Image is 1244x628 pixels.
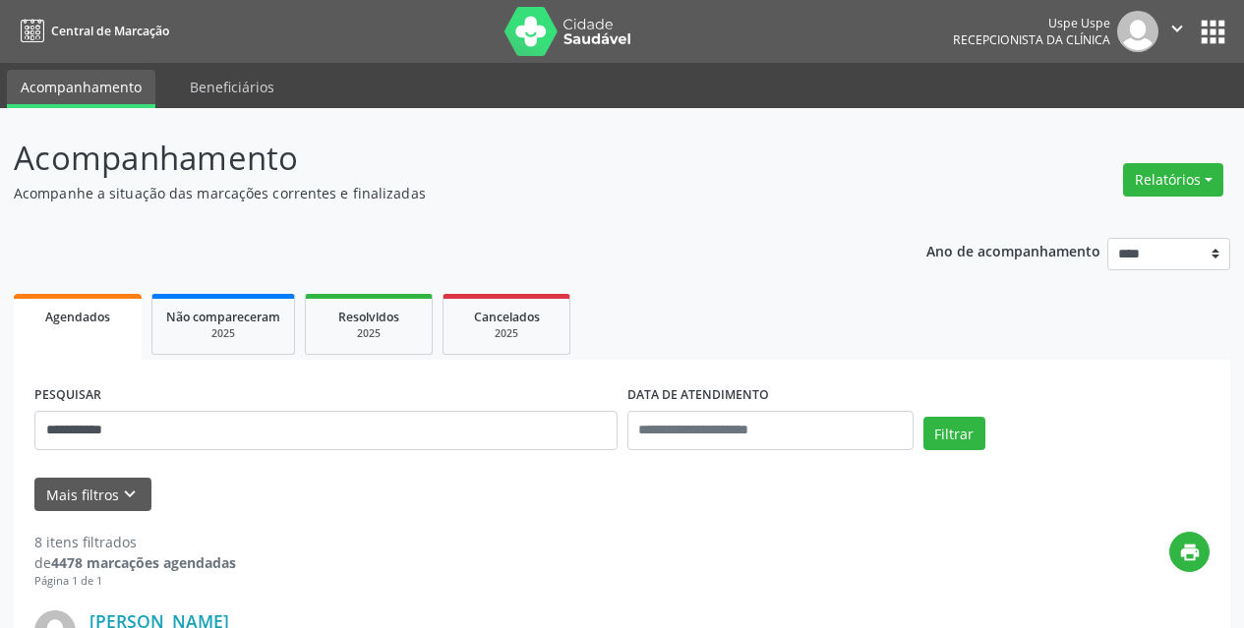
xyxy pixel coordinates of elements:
span: Agendados [45,309,110,325]
p: Ano de acompanhamento [926,238,1100,262]
span: Não compareceram [166,309,280,325]
span: Cancelados [474,309,540,325]
div: Uspe Uspe [953,15,1110,31]
i: print [1179,542,1201,563]
div: 2025 [166,326,280,341]
button: print [1169,532,1210,572]
a: Central de Marcação [14,15,169,47]
button:  [1158,11,1196,52]
div: Página 1 de 1 [34,573,236,590]
label: PESQUISAR [34,380,101,411]
p: Acompanhamento [14,134,865,183]
label: DATA DE ATENDIMENTO [627,380,769,411]
div: de [34,552,236,573]
div: 2025 [320,326,418,341]
a: Acompanhamento [7,70,155,108]
span: Recepcionista da clínica [953,31,1110,48]
a: Beneficiários [176,70,288,104]
img: img [1117,11,1158,52]
div: 2025 [457,326,556,341]
strong: 4478 marcações agendadas [51,553,236,572]
div: 8 itens filtrados [34,532,236,552]
button: Filtrar [923,417,985,450]
button: apps [1196,15,1230,49]
span: Central de Marcação [51,23,169,39]
button: Mais filtroskeyboard_arrow_down [34,478,151,512]
p: Acompanhe a situação das marcações correntes e finalizadas [14,183,865,203]
span: Resolvidos [338,309,399,325]
button: Relatórios [1123,163,1223,197]
i:  [1166,18,1188,39]
i: keyboard_arrow_down [119,484,141,505]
